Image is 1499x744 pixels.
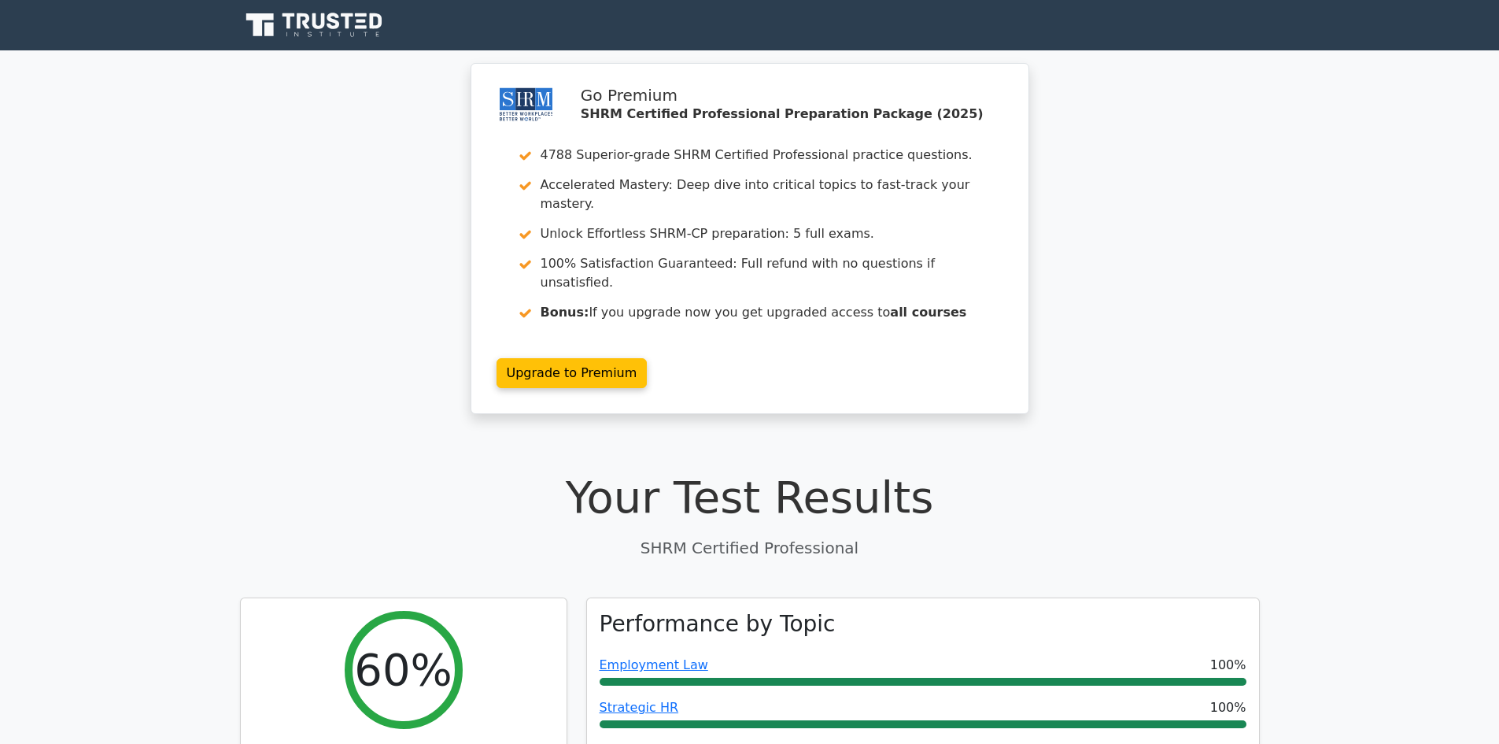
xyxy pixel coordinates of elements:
[240,471,1260,524] h1: Your Test Results
[1210,656,1246,675] span: 100%
[600,657,708,672] a: Employment Law
[600,700,679,715] a: Strategic HR
[600,611,836,638] h3: Performance by Topic
[1210,698,1246,717] span: 100%
[354,643,452,696] h2: 60%
[240,536,1260,560] p: SHRM Certified Professional
[497,358,648,388] a: Upgrade to Premium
